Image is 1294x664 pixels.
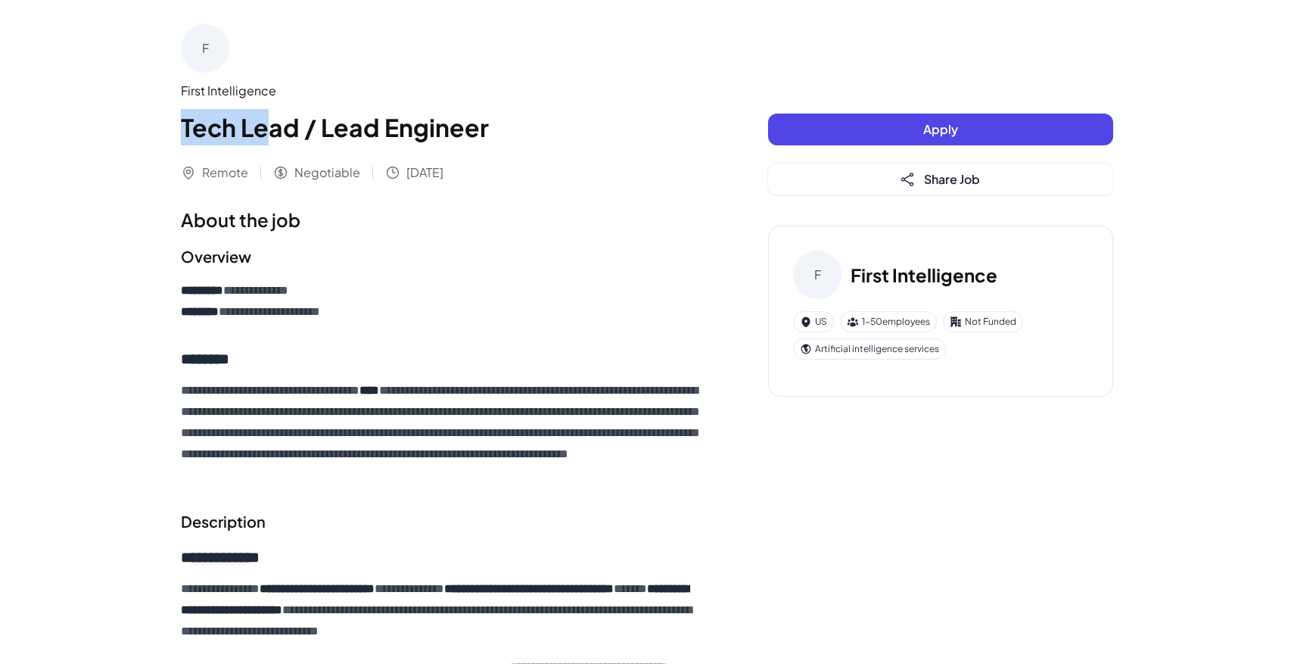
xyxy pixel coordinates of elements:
[202,164,248,182] span: Remote
[768,164,1113,195] button: Share Job
[181,510,708,533] h2: Description
[793,311,834,332] div: US
[406,164,443,182] span: [DATE]
[851,261,997,288] h3: First Intelligence
[181,109,708,145] h1: Tech Lead / Lead Engineer
[923,121,958,137] span: Apply
[181,82,708,100] div: First Intelligence
[793,251,841,299] div: F
[181,245,708,268] h2: Overview
[181,206,708,233] h1: About the job
[181,24,229,73] div: F
[924,171,980,187] span: Share Job
[294,164,360,182] span: Negotiable
[840,311,937,332] div: 1-50 employees
[943,311,1023,332] div: Not Funded
[768,114,1113,145] button: Apply
[793,338,946,360] div: Artificial intelligence services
